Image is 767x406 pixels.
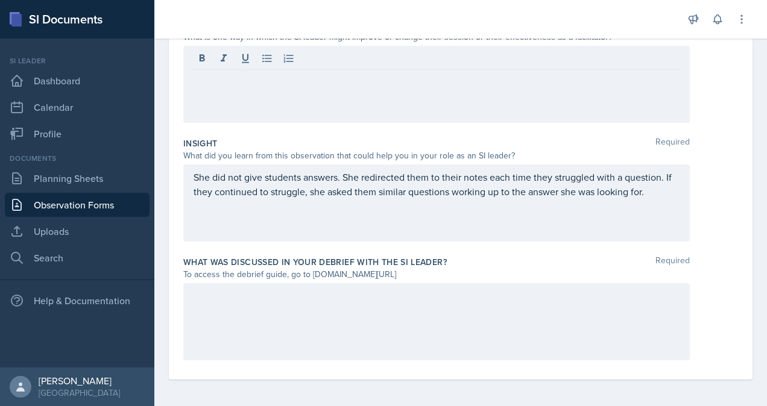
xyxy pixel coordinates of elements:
[655,256,690,268] span: Required
[5,153,150,164] div: Documents
[183,137,217,149] label: Insight
[5,95,150,119] a: Calendar
[183,149,690,162] div: What did you learn from this observation that could help you in your role as an SI leader?
[39,375,120,387] div: [PERSON_NAME]
[5,289,150,313] div: Help & Documentation
[5,246,150,270] a: Search
[39,387,120,399] div: [GEOGRAPHIC_DATA]
[5,69,150,93] a: Dashboard
[5,219,150,243] a: Uploads
[5,166,150,190] a: Planning Sheets
[183,256,447,268] label: What was discussed in your debrief with the SI Leader?
[655,137,690,149] span: Required
[194,170,680,199] p: She did not give students answers. She redirected them to their notes each time they struggled wi...
[5,122,150,146] a: Profile
[183,268,690,281] div: To access the debrief guide, go to [DOMAIN_NAME][URL]
[5,55,150,66] div: Si leader
[5,193,150,217] a: Observation Forms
